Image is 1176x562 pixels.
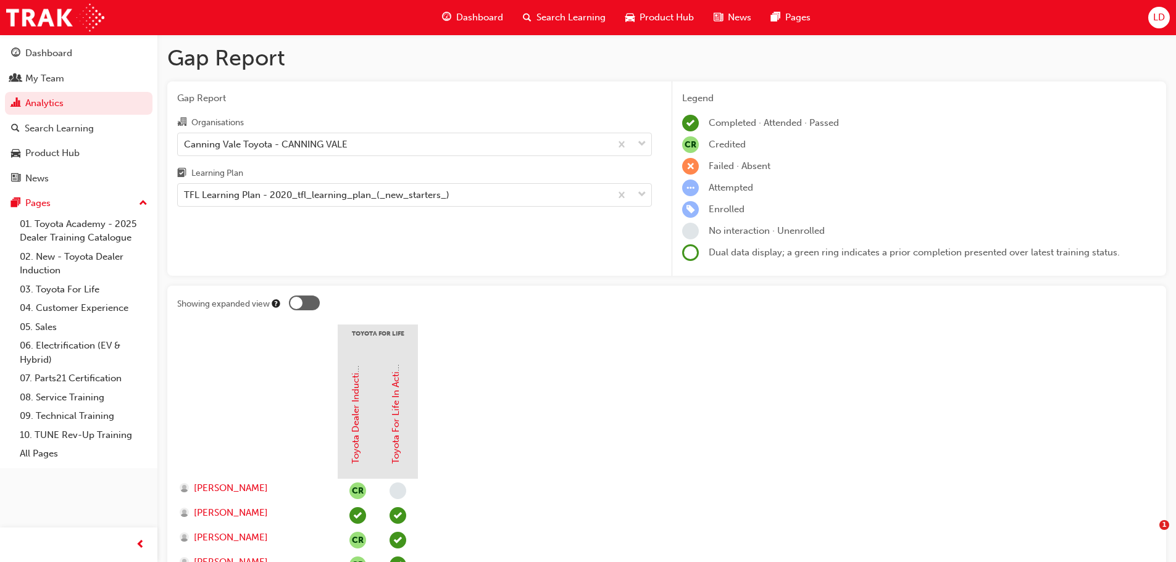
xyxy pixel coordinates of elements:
span: learningRecordVerb_ATTEMPT-icon [682,180,699,196]
span: Attempted [709,182,753,193]
span: news-icon [11,173,20,184]
span: Enrolled [709,204,744,215]
div: Pages [25,196,51,210]
a: 02. New - Toyota Dealer Induction [15,247,152,280]
div: Organisations [191,117,244,129]
span: LD [1153,10,1165,25]
a: 01. Toyota Academy - 2025 Dealer Training Catalogue [15,215,152,247]
a: Toyota For Life In Action - Virtual Classroom [390,275,401,464]
a: Toyota Dealer Induction [350,362,361,464]
a: All Pages [15,444,152,463]
div: Dashboard [25,46,72,60]
span: Completed · Attended · Passed [709,117,839,128]
span: [PERSON_NAME] [194,531,268,545]
div: Product Hub [25,146,80,160]
a: news-iconNews [704,5,761,30]
div: Canning Vale Toyota - CANNING VALE [184,137,348,151]
span: 1 [1159,520,1169,530]
a: Dashboard [5,42,152,65]
a: 03. Toyota For Life [15,280,152,299]
div: News [25,171,49,186]
span: news-icon [714,10,723,25]
a: car-iconProduct Hub [615,5,704,30]
span: learningRecordVerb_PASS-icon [349,507,366,524]
span: car-icon [625,10,635,25]
a: 09. Technical Training [15,407,152,426]
span: people-icon [11,73,20,85]
span: guage-icon [442,10,451,25]
a: search-iconSearch Learning [513,5,615,30]
span: learningRecordVerb_NONE-icon [390,482,406,499]
span: search-icon [523,10,532,25]
span: Pages [785,10,811,25]
a: [PERSON_NAME] [180,481,326,495]
div: Search Learning [25,122,94,136]
a: [PERSON_NAME] [180,506,326,520]
span: Gap Report [177,91,652,105]
span: pages-icon [771,10,780,25]
span: search-icon [11,123,20,134]
div: Legend [682,91,1156,105]
span: null-icon [682,136,699,153]
span: down-icon [638,136,646,152]
a: News [5,167,152,190]
button: null-icon [349,482,366,499]
div: Tooltip anchor [270,298,281,309]
a: pages-iconPages [761,5,820,30]
span: learningRecordVerb_NONE-icon [682,223,699,239]
span: pages-icon [11,198,20,209]
a: guage-iconDashboard [432,5,513,30]
span: prev-icon [136,537,145,553]
a: 10. TUNE Rev-Up Training [15,426,152,445]
iframe: Intercom live chat [1134,520,1164,550]
div: Showing expanded view [177,298,270,310]
span: learningplan-icon [177,168,186,180]
button: DashboardMy TeamAnalyticsSearch LearningProduct HubNews [5,39,152,192]
span: Product Hub [640,10,694,25]
span: Search Learning [536,10,606,25]
div: Toyota For Life [338,324,418,355]
a: 06. Electrification (EV & Hybrid) [15,336,152,369]
a: 04. Customer Experience [15,299,152,318]
div: TFL Learning Plan - 2020_tfl_learning_plan_(_new_starters_) [184,188,449,202]
span: car-icon [11,148,20,159]
span: learningRecordVerb_ENROLL-icon [682,201,699,218]
span: learningRecordVerb_ATTEND-icon [390,532,406,548]
a: [PERSON_NAME] [180,531,326,545]
span: [PERSON_NAME] [194,481,268,495]
button: LD [1148,7,1170,28]
a: My Team [5,67,152,90]
a: Analytics [5,92,152,115]
span: organisation-icon [177,117,186,128]
span: learningRecordVerb_ATTEND-icon [390,507,406,524]
a: 05. Sales [15,318,152,337]
img: Trak [6,4,104,31]
button: Pages [5,192,152,215]
span: Dashboard [456,10,503,25]
div: My Team [25,72,64,86]
span: up-icon [139,196,148,212]
span: guage-icon [11,48,20,59]
span: chart-icon [11,98,20,109]
a: Search Learning [5,117,152,140]
span: Dual data display; a green ring indicates a prior completion presented over latest training status. [709,247,1120,258]
span: learningRecordVerb_FAIL-icon [682,158,699,175]
span: Failed · Absent [709,160,770,171]
h1: Gap Report [167,44,1166,72]
span: No interaction · Unenrolled [709,225,825,236]
a: Product Hub [5,142,152,165]
a: 08. Service Training [15,388,152,407]
a: 07. Parts21 Certification [15,369,152,388]
span: down-icon [638,187,646,203]
span: [PERSON_NAME] [194,506,268,520]
span: Credited [709,139,746,150]
span: learningRecordVerb_COMPLETE-icon [682,115,699,131]
button: null-icon [349,532,366,548]
div: Learning Plan [191,167,243,180]
span: News [728,10,751,25]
